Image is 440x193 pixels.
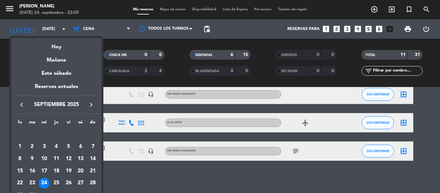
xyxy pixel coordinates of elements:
div: 17 [39,166,50,177]
td: 4 de septiembre de 2025 [50,141,62,153]
td: 1 de septiembre de 2025 [14,141,26,153]
div: 10 [39,153,50,164]
th: domingo [87,119,99,129]
div: Mañana [11,51,101,64]
div: 8 [14,153,25,164]
div: 20 [75,166,86,177]
td: 24 de septiembre de 2025 [38,177,50,189]
td: 21 de septiembre de 2025 [87,165,99,177]
div: 9 [27,153,38,164]
th: viernes [62,119,75,129]
th: sábado [75,119,87,129]
td: 16 de septiembre de 2025 [26,165,38,177]
td: 22 de septiembre de 2025 [14,177,26,189]
td: 20 de septiembre de 2025 [75,165,87,177]
div: 26 [63,178,74,189]
td: 10 de septiembre de 2025 [38,153,50,165]
div: 27 [75,178,86,189]
th: martes [26,119,38,129]
td: 12 de septiembre de 2025 [62,153,75,165]
div: 16 [27,166,38,177]
th: jueves [50,119,62,129]
td: 3 de septiembre de 2025 [38,141,50,153]
div: 18 [51,166,62,177]
div: Este sábado [11,64,101,82]
td: 15 de septiembre de 2025 [14,165,26,177]
div: 19 [63,166,74,177]
div: 21 [87,166,98,177]
div: 6 [75,141,86,152]
td: 25 de septiembre de 2025 [50,177,62,189]
button: keyboard_arrow_left [16,101,27,109]
th: lunes [14,119,26,129]
div: 25 [51,178,62,189]
div: 4 [51,141,62,152]
td: 18 de septiembre de 2025 [50,165,62,177]
button: keyboard_arrow_right [85,101,97,109]
td: 11 de septiembre de 2025 [50,153,62,165]
div: Reservas actuales [11,82,101,96]
td: 5 de septiembre de 2025 [62,141,75,153]
td: 19 de septiembre de 2025 [62,165,75,177]
div: 14 [87,153,98,164]
div: Hoy [11,38,101,51]
td: 17 de septiembre de 2025 [38,165,50,177]
div: 24 [39,178,50,189]
td: 23 de septiembre de 2025 [26,177,38,189]
td: 8 de septiembre de 2025 [14,153,26,165]
td: 9 de septiembre de 2025 [26,153,38,165]
div: 15 [14,166,25,177]
div: 28 [87,178,98,189]
span: septiembre 2025 [27,101,85,109]
div: 11 [51,153,62,164]
td: 13 de septiembre de 2025 [75,153,87,165]
div: 23 [27,178,38,189]
td: 7 de septiembre de 2025 [87,141,99,153]
div: 13 [75,153,86,164]
div: 12 [63,153,74,164]
td: 27 de septiembre de 2025 [75,177,87,189]
div: 3 [39,141,50,152]
div: 7 [87,141,98,152]
td: SEP. [14,129,99,141]
i: keyboard_arrow_right [87,101,95,109]
i: keyboard_arrow_left [18,101,25,109]
td: 2 de septiembre de 2025 [26,141,38,153]
td: 14 de septiembre de 2025 [87,153,99,165]
td: 28 de septiembre de 2025 [87,177,99,189]
div: 2 [27,141,38,152]
td: 6 de septiembre de 2025 [75,141,87,153]
th: miércoles [38,119,50,129]
td: 26 de septiembre de 2025 [62,177,75,189]
div: 22 [14,178,25,189]
div: 5 [63,141,74,152]
div: 1 [14,141,25,152]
